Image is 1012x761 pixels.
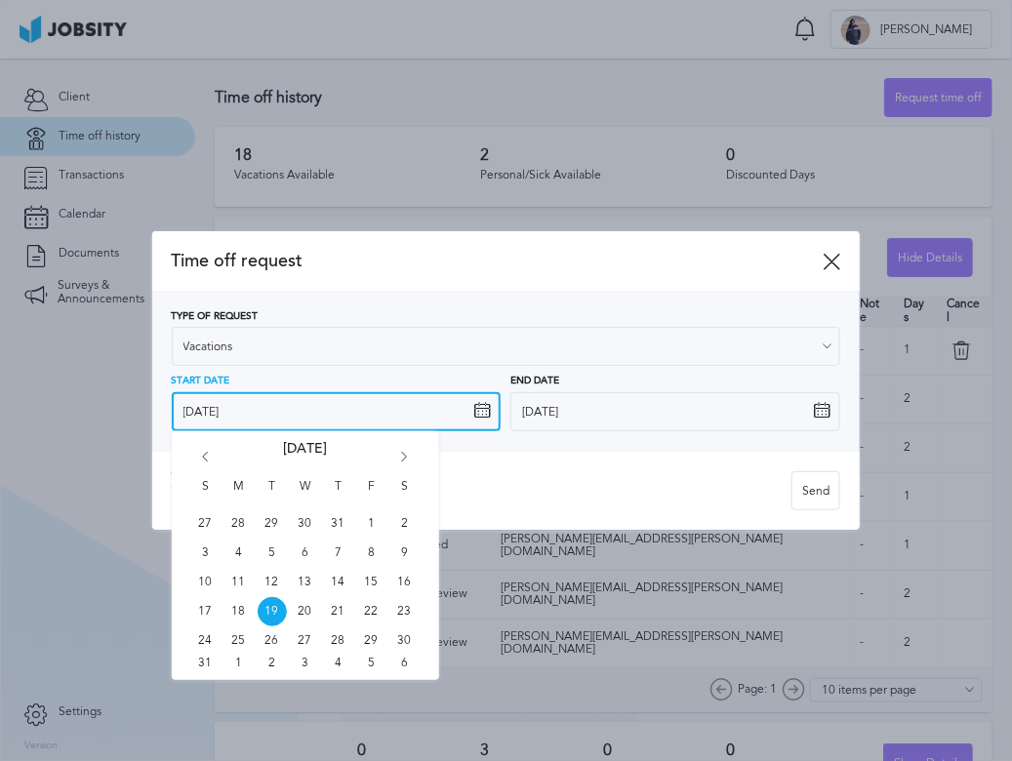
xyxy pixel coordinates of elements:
[390,626,420,656] span: Sat Aug 30 2025
[291,597,320,626] span: Wed Aug 20 2025
[357,656,386,670] span: Fri Sep 05 2025
[191,597,221,626] span: Sun Aug 17 2025
[258,597,287,626] span: Tue Aug 19 2025
[191,568,221,597] span: Sun Aug 10 2025
[396,452,414,469] i: Go forward 1 month
[291,626,320,656] span: Wed Aug 27 2025
[191,626,221,656] span: Sun Aug 24 2025
[291,656,320,670] span: Wed Sep 03 2025
[324,509,353,539] span: Thu Jul 31 2025
[324,597,353,626] span: Thu Aug 21 2025
[191,656,221,670] span: Sun Aug 31 2025
[390,509,420,539] span: Sat Aug 02 2025
[258,509,287,539] span: Tue Jul 29 2025
[283,441,327,480] span: [DATE]
[390,568,420,597] span: Sat Aug 16 2025
[291,568,320,597] span: Wed Aug 13 2025
[791,471,840,510] button: Send
[258,568,287,597] span: Tue Aug 12 2025
[390,656,420,670] span: Sat Sep 06 2025
[224,568,254,597] span: Mon Aug 11 2025
[191,509,221,539] span: Sun Jul 27 2025
[224,539,254,568] span: Mon Aug 04 2025
[224,626,254,656] span: Mon Aug 25 2025
[357,480,386,509] span: F
[357,626,386,656] span: Fri Aug 29 2025
[792,472,839,511] div: Send
[191,480,221,509] span: S
[291,509,320,539] span: Wed Jul 30 2025
[357,509,386,539] span: Fri Aug 01 2025
[197,452,215,469] i: Go back 1 month
[357,597,386,626] span: Fri Aug 22 2025
[172,311,259,323] span: Type of Request
[324,656,353,670] span: Thu Sep 04 2025
[258,656,287,670] span: Tue Sep 02 2025
[172,376,230,387] span: Start Date
[224,480,254,509] span: M
[172,251,824,271] span: Time off request
[258,539,287,568] span: Tue Aug 05 2025
[324,568,353,597] span: Thu Aug 14 2025
[390,597,420,626] span: Sat Aug 23 2025
[510,376,559,387] span: End Date
[357,539,386,568] span: Fri Aug 08 2025
[324,480,353,509] span: T
[191,539,221,568] span: Sun Aug 03 2025
[291,480,320,509] span: W
[357,568,386,597] span: Fri Aug 15 2025
[258,626,287,656] span: Tue Aug 26 2025
[390,480,420,509] span: S
[224,509,254,539] span: Mon Jul 28 2025
[224,656,254,670] span: Mon Sep 01 2025
[224,597,254,626] span: Mon Aug 18 2025
[258,480,287,509] span: T
[291,539,320,568] span: Wed Aug 06 2025
[390,539,420,568] span: Sat Aug 09 2025
[324,539,353,568] span: Thu Aug 07 2025
[324,626,353,656] span: Thu Aug 28 2025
